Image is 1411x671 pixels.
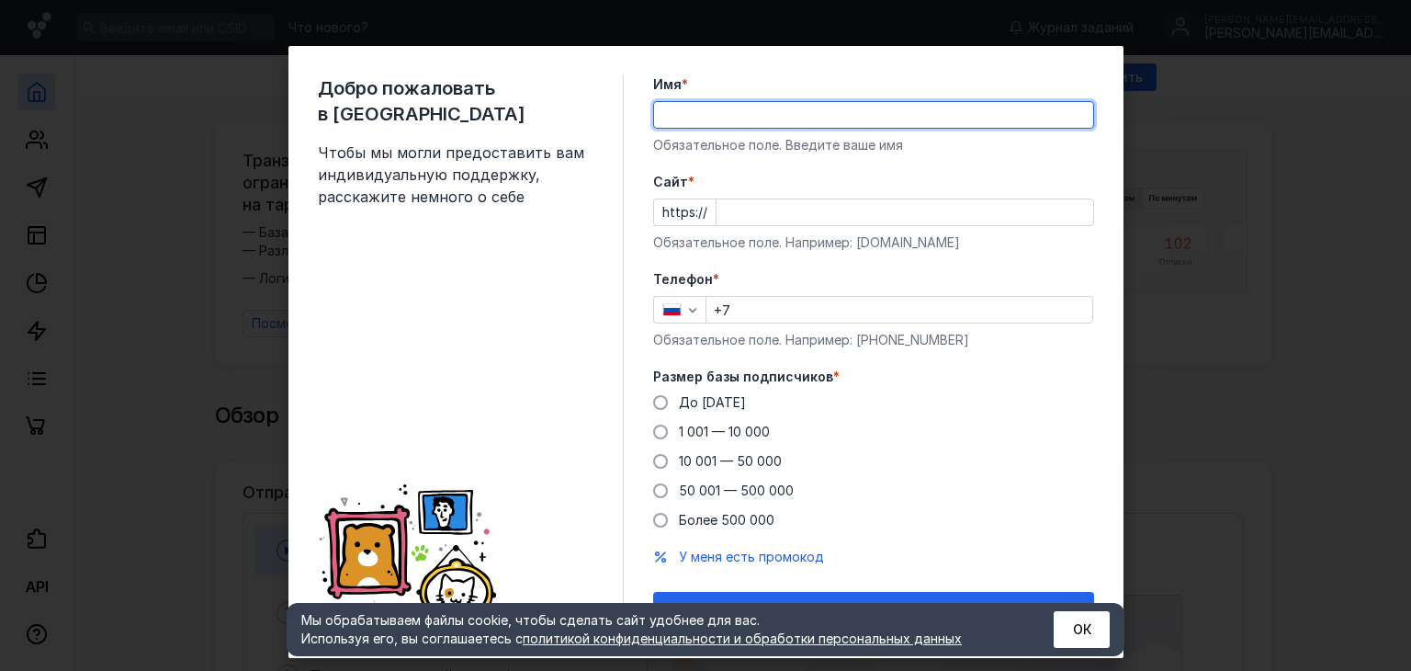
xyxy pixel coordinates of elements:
span: Добро пожаловать в [GEOGRAPHIC_DATA] [318,75,593,127]
span: 10 001 — 50 000 [679,453,782,469]
span: У меня есть промокод [679,549,824,564]
div: Обязательное поле. Например: [PHONE_NUMBER] [653,331,1094,349]
span: Телефон [653,270,713,289]
div: Мы обрабатываем файлы cookie, чтобы сделать сайт удобнее для вас. Используя его, вы соглашаетесь c [301,611,1009,648]
span: 1 001 — 10 000 [679,424,770,439]
div: Обязательное поле. Введите ваше имя [653,136,1094,154]
span: Размер базы подписчиков [653,368,833,386]
div: Обязательное поле. Например: [DOMAIN_NAME] [653,233,1094,252]
span: До [DATE] [679,394,746,410]
span: Cайт [653,173,688,191]
button: У меня есть промокод [679,548,824,566]
a: политикой конфиденциальности и обработки персональных данных [523,631,962,646]
span: Более 500 000 [679,512,774,528]
span: Имя [653,75,682,94]
button: ОК [1054,611,1110,648]
button: Отправить [653,592,1094,629]
span: Чтобы мы могли предоставить вам индивидуальную поддержку, расскажите немного о себе [318,142,593,208]
span: 50 001 — 500 000 [679,483,794,498]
